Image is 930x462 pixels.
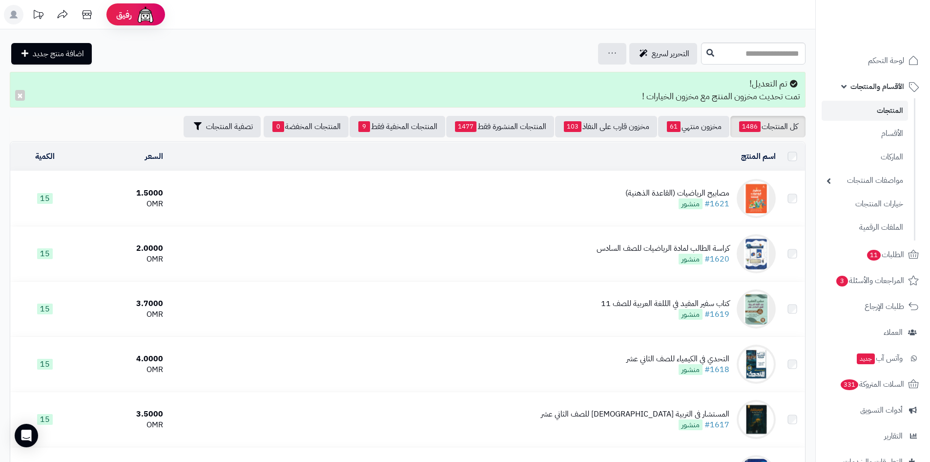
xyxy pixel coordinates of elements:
[822,398,924,422] a: أدوات التسويق
[625,188,729,199] div: مصابيح الرياضيات (القاعدة الذهنية)
[83,243,163,254] div: 2.0000
[184,116,261,137] button: تصفية المنتجات
[866,248,904,262] span: الطلبات
[840,377,904,391] span: السلات المتروكة
[37,248,53,259] span: 15
[739,121,761,132] span: 1486
[822,170,908,191] a: مواصفات المنتجات
[206,121,253,132] span: تصفية المنتجات
[667,121,681,132] span: 61
[264,116,349,137] a: المنتجات المخفضة0
[857,353,875,364] span: جديد
[704,364,729,375] a: #1618
[83,364,163,375] div: OMR
[822,347,924,370] a: وآتس آبجديد
[860,403,903,417] span: أدوات التسويق
[35,151,55,162] a: الكمية
[822,49,924,72] a: لوحة التحكم
[737,345,776,384] img: التحدي في الكيمياء للصف الثاني عشر
[83,419,163,431] div: OMR
[737,179,776,218] img: مصابيح الرياضيات (القاعدة الذهنية)
[867,249,881,261] span: 11
[555,116,657,137] a: مخزون قارب على النفاذ103
[822,373,924,396] a: السلات المتروكة331
[37,414,53,425] span: 15
[679,254,703,264] span: منشور
[37,304,53,314] span: 15
[868,54,904,67] span: لوحة التحكم
[704,198,729,210] a: #1621
[822,424,924,448] a: التقارير
[272,121,284,132] span: 0
[679,364,703,375] span: منشور
[737,289,776,329] img: كتاب سفير المفيد في الللغة العربية للصف 11
[679,419,703,430] span: منشور
[836,275,848,287] span: 3
[83,409,163,420] div: 3.5000
[11,43,92,65] a: اضافة منتج جديد
[33,48,84,60] span: اضافة منتج جديد
[730,116,806,137] a: كل المنتجات1486
[83,188,163,199] div: 1.5000
[10,72,806,108] div: تم التعديل! تمت تحديث مخزون المنتج مع مخزون الخيارات !
[704,253,729,265] a: #1620
[822,243,924,266] a: الطلبات11
[822,101,908,121] a: المنتجات
[822,269,924,292] a: المراجعات والأسئلة3
[455,121,476,132] span: 1477
[564,121,581,132] span: 103
[83,309,163,320] div: OMR
[83,353,163,365] div: 4.0000
[652,48,689,60] span: التحرير لسريع
[145,151,163,162] a: السعر
[884,429,903,443] span: التقارير
[15,424,38,447] div: Open Intercom Messenger
[597,243,729,254] div: كراسة الطالب لمادة الرياضيات للصف السادس
[737,234,776,273] img: كراسة الطالب لمادة الرياضيات للصف السادس
[136,5,155,24] img: ai-face.png
[835,274,904,287] span: المراجعات والأسئلة
[601,298,729,309] div: كتاب سفير المفيد في الللغة العربية للصف 11
[658,116,729,137] a: مخزون منتهي61
[737,400,776,439] img: المستشار في التربية الإسلامية للصف الثاني عشر
[822,295,924,318] a: طلبات الإرجاع
[704,419,729,431] a: #1617
[626,353,729,365] div: التحدي في الكيمياء للصف الثاني عشر
[15,90,25,101] button: ×
[884,326,903,339] span: العملاء
[26,5,50,27] a: تحديثات المنصة
[822,321,924,344] a: العملاء
[116,9,132,21] span: رفيق
[446,116,554,137] a: المنتجات المنشورة فقط1477
[865,300,904,313] span: طلبات الإرجاع
[822,217,908,238] a: الملفات الرقمية
[350,116,445,137] a: المنتجات المخفية فقط9
[541,409,729,420] div: المستشار في التربية [DEMOGRAPHIC_DATA] للصف الثاني عشر
[864,14,921,34] img: logo-2.png
[83,254,163,265] div: OMR
[629,43,697,65] a: التحرير لسريع
[83,298,163,309] div: 3.7000
[840,379,859,391] span: 331
[679,198,703,209] span: منشور
[37,359,53,370] span: 15
[822,123,908,144] a: الأقسام
[822,147,908,168] a: الماركات
[856,352,903,365] span: وآتس آب
[358,121,370,132] span: 9
[704,308,729,320] a: #1619
[850,80,904,93] span: الأقسام والمنتجات
[37,193,53,204] span: 15
[741,151,776,162] a: اسم المنتج
[83,198,163,210] div: OMR
[679,309,703,320] span: منشور
[822,194,908,215] a: خيارات المنتجات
